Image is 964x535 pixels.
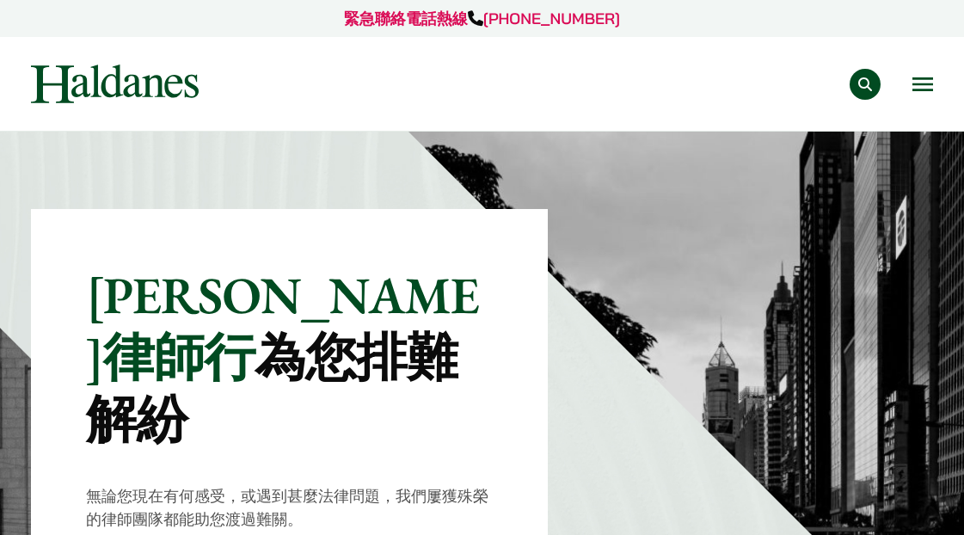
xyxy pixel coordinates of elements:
mark: 為您排難解紛 [86,323,457,452]
button: Search [850,69,881,100]
img: Logo of Haldanes [31,65,199,103]
p: 無論您現在有何感受，或遇到甚麼法律問題，我們屢獲殊榮的律師團隊都能助您渡過難關。 [86,484,493,531]
p: [PERSON_NAME]律師行 [86,264,493,450]
button: Open menu [912,77,933,91]
a: 緊急聯絡電話熱線[PHONE_NUMBER] [344,9,620,28]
